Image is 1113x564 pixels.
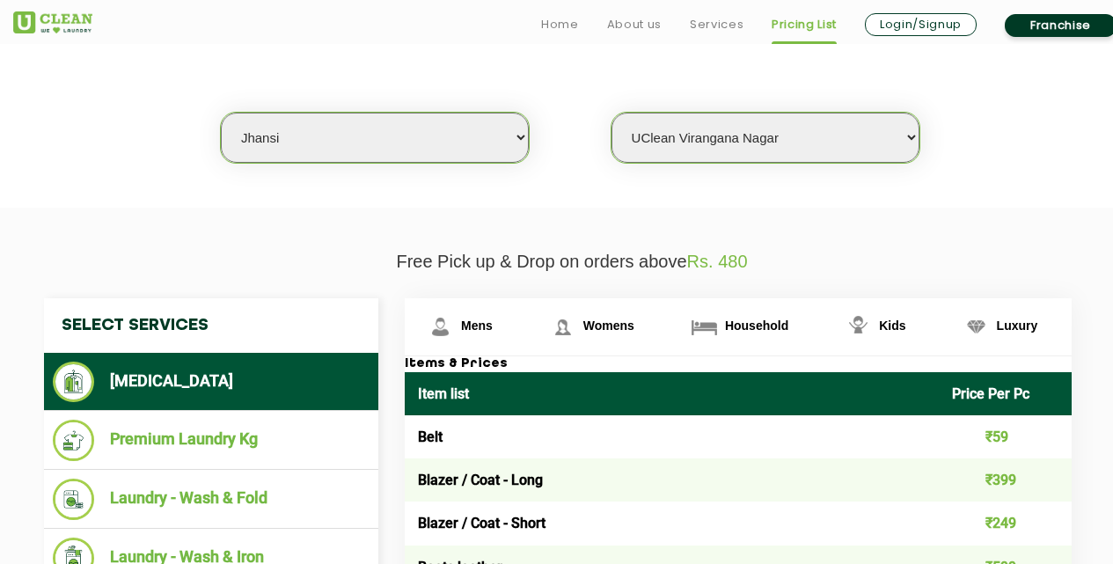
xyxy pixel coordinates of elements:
li: Premium Laundry Kg [53,420,370,461]
img: Premium Laundry Kg [53,420,94,461]
img: Mens [425,311,456,342]
span: Womens [583,319,634,333]
img: UClean Laundry and Dry Cleaning [13,11,92,33]
th: Price Per Pc [939,372,1073,415]
td: ₹399 [939,458,1073,502]
li: Laundry - Wash & Fold [53,479,370,520]
th: Item list [405,372,939,415]
td: Belt [405,415,939,458]
td: ₹59 [939,415,1073,458]
td: ₹249 [939,502,1073,545]
span: Luxury [997,319,1038,333]
span: Household [725,319,788,333]
h3: Items & Prices [405,356,1072,372]
img: Dry Cleaning [53,362,94,402]
a: Home [541,14,579,35]
li: [MEDICAL_DATA] [53,362,370,402]
a: Services [690,14,743,35]
td: Blazer / Coat - Long [405,458,939,502]
img: Luxury [961,311,992,342]
img: Kids [843,311,874,342]
td: Blazer / Coat - Short [405,502,939,545]
a: About us [607,14,662,35]
img: Household [689,311,720,342]
span: Mens [461,319,493,333]
img: Womens [547,311,578,342]
span: Rs. 480 [687,252,748,271]
h4: Select Services [44,298,378,353]
a: Login/Signup [865,13,977,36]
a: Pricing List [772,14,837,35]
span: Kids [879,319,905,333]
img: Laundry - Wash & Fold [53,479,94,520]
